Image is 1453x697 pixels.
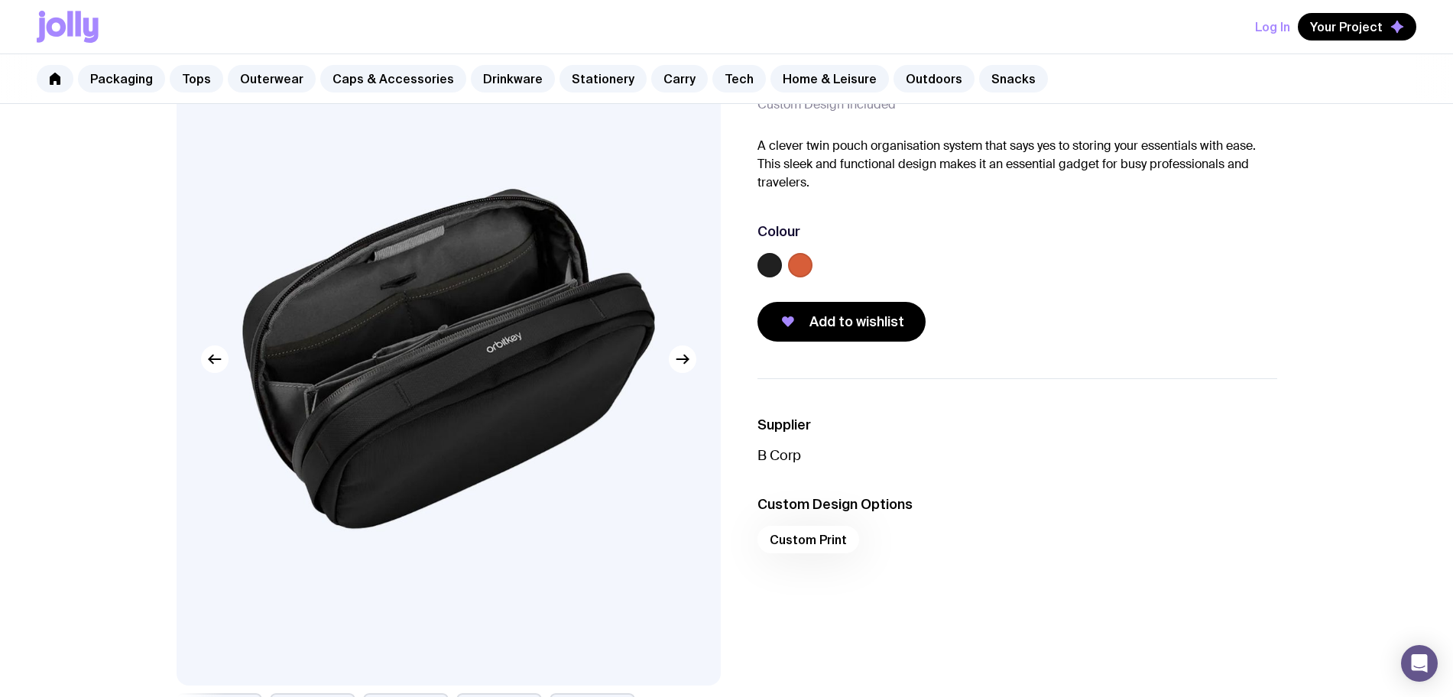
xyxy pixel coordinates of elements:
[770,65,889,92] a: Home & Leisure
[757,302,926,342] button: Add to wishlist
[757,416,1277,434] h3: Supplier
[1401,645,1438,682] div: Open Intercom Messenger
[712,65,766,92] a: Tech
[757,137,1277,192] p: A clever twin pouch organisation system that says yes to storing your essentials with ease. This ...
[78,65,165,92] a: Packaging
[757,222,800,241] h3: Colour
[320,65,466,92] a: Caps & Accessories
[979,65,1048,92] a: Snacks
[559,65,647,92] a: Stationery
[170,65,223,92] a: Tops
[757,495,1277,514] h3: Custom Design Options
[471,65,555,92] a: Drinkware
[1310,19,1383,34] span: Your Project
[757,446,1277,465] p: B Corp
[228,65,316,92] a: Outerwear
[651,65,708,92] a: Carry
[894,65,975,92] a: Outdoors
[1255,13,1290,41] button: Log In
[757,97,896,112] span: Custom Design Included
[809,313,904,331] span: Add to wishlist
[1298,13,1416,41] button: Your Project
